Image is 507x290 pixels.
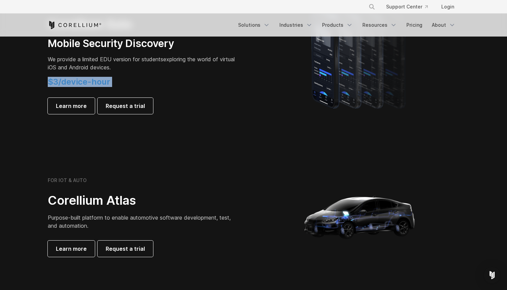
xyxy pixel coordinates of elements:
a: Corellium Home [48,21,102,29]
a: Industries [275,19,317,31]
h3: Mobile Security Discovery [48,37,237,50]
a: Learn more [48,98,95,114]
span: Learn more [56,102,87,110]
a: Solutions [234,19,274,31]
span: $3/device-hour [48,77,110,87]
span: Request a trial [106,102,145,110]
a: Request a trial [98,98,153,114]
a: About [428,19,460,31]
a: Learn more [48,241,95,257]
div: Open Intercom Messenger [484,267,500,283]
a: Login [436,1,460,13]
div: Navigation Menu [234,19,460,31]
span: Request a trial [106,245,145,253]
h6: FOR IOT & AUTO [48,177,87,183]
a: Pricing [402,19,426,31]
a: Products [318,19,357,31]
button: Search [366,1,378,13]
a: Request a trial [98,241,153,257]
span: Purpose-built platform to enable automotive software development, test, and automation. [48,214,231,229]
h2: Corellium Atlas [48,193,237,208]
a: Support Center [381,1,433,13]
span: Learn more [56,245,87,253]
div: Navigation Menu [360,1,460,13]
a: Resources [358,19,401,31]
img: Corellium_Hero_Atlas_alt [292,149,428,285]
span: We provide a limited EDU version for students [48,56,163,63]
p: exploring the world of virtual iOS and Android devices. [48,55,237,71]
